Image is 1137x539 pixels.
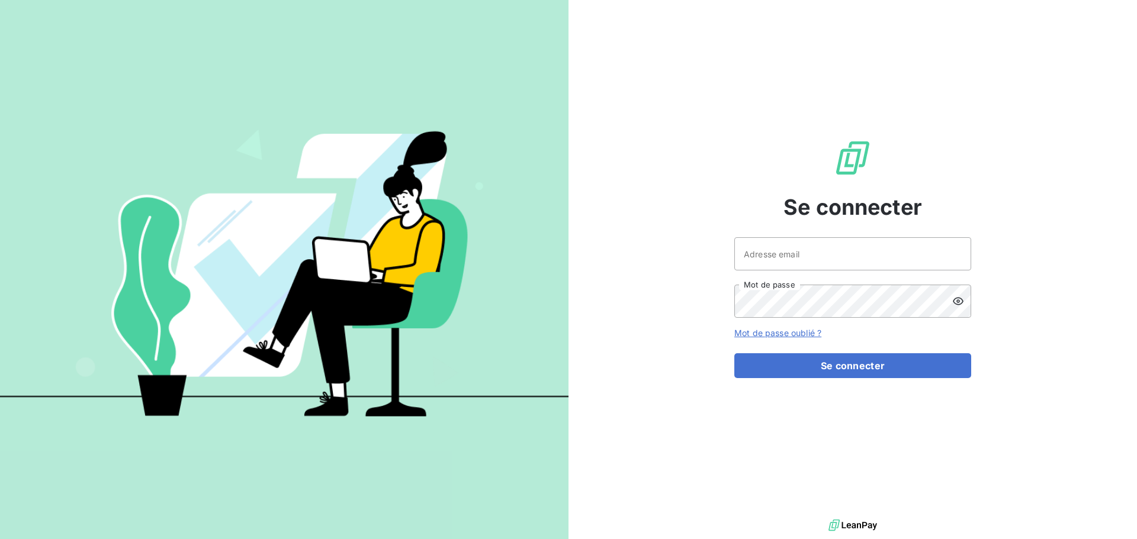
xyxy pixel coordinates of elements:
button: Se connecter [734,353,971,378]
a: Mot de passe oublié ? [734,328,821,338]
span: Se connecter [783,191,922,223]
img: logo [828,517,877,534]
input: placeholder [734,237,971,270]
img: Logo LeanPay [834,139,872,177]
